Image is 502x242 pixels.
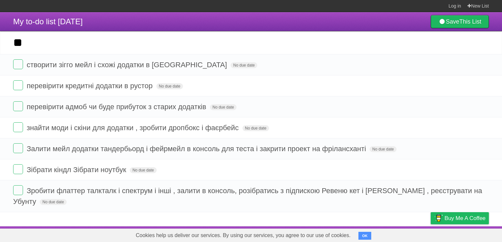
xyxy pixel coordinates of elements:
span: My to-do list [DATE] [13,17,83,26]
span: No due date [40,199,66,205]
b: This List [459,18,481,25]
button: OK [358,232,371,240]
a: SaveThis List [431,15,489,28]
span: знайти моди і скіни для додатки , зробити дропбокс і фаєрбейс [27,124,240,132]
label: Done [13,80,23,90]
span: No due date [370,146,396,152]
span: Cookies help us deliver our services. By using our services, you agree to our use of cookies. [129,229,357,242]
span: створити зігго мейл і схожі додатки в [GEOGRAPHIC_DATA] [27,61,229,69]
a: Buy me a coffee [431,212,489,224]
label: Done [13,122,23,132]
span: No due date [231,62,257,68]
a: Privacy [422,228,439,240]
span: Зібрати кіндл Зібрати ноутбук [27,166,128,174]
label: Done [13,164,23,174]
span: No due date [210,104,237,110]
span: перевірити кредитні додатки в рустор [27,82,154,90]
a: About [343,228,357,240]
span: No due date [242,125,269,131]
span: Зробити флаттер талкталк і спектрум і інші , залити в консоль, розібратись з підпискою Ревеню кет... [13,187,482,206]
span: перевірити адмоб чи буде прибуток з старих додатків [27,103,208,111]
span: No due date [156,83,183,89]
span: No due date [130,167,156,173]
span: Залити мейл додатки тандербьорд і фейрмейл в консоль для теста і закрити проект на фрілансханті [27,145,368,153]
label: Done [13,185,23,195]
span: Buy me a coffee [445,212,486,224]
a: Terms [400,228,414,240]
a: Suggest a feature [447,228,489,240]
a: Developers [365,228,392,240]
img: Buy me a coffee [434,212,443,224]
label: Done [13,143,23,153]
label: Done [13,101,23,111]
label: Done [13,59,23,69]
